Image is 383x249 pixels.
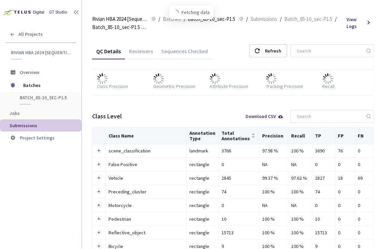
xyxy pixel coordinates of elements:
[315,188,332,195] div: 74
[283,15,334,23] a: Batch_85-10_sec-P1.5
[288,128,312,144] th: Recall
[188,15,235,23] span: batch_85-10_sec-P1.5
[189,161,216,168] div: rectangle
[189,188,216,195] div: rectangle
[358,147,371,155] div: 0
[96,189,102,194] button: Expand row
[338,188,352,195] div: 0
[109,215,184,223] div: Pedestrian
[338,161,352,168] div: 0
[245,114,284,119] div: Download CSV
[20,69,39,75] span: Overview
[92,112,122,121] div: Class Level
[262,161,285,168] div: NA
[358,215,371,223] div: 0
[358,202,371,209] div: 0
[265,45,281,57] div: Refresh
[266,83,303,90] div: Tracking Precision
[336,128,355,144] th: FP
[338,174,352,182] div: 18
[291,188,309,195] div: 100 %
[189,202,216,209] div: rectangle
[347,16,364,30] span: View Logs
[222,147,256,155] div: 3766
[266,73,277,84] img: loader.gif
[222,130,250,141] span: Total Annotations
[246,15,248,23] li: /
[291,161,309,168] div: NA
[312,128,335,144] th: TP
[338,229,352,236] div: 0
[222,202,256,209] div: 0
[338,202,352,209] div: 0
[280,15,282,23] li: /
[222,215,256,223] div: 10
[109,161,184,168] div: False Positive
[355,128,374,144] th: FN
[259,128,288,144] th: Precision
[222,188,256,195] div: 74
[189,174,216,182] div: rectangle
[210,73,221,84] img: loader.gif
[189,229,216,236] div: rectangle
[109,202,184,209] div: Motorcycle
[96,216,102,222] button: Expand row
[291,174,309,182] div: 97.62 %
[153,73,164,84] img: loader.gif
[96,148,102,153] button: Expand row
[187,128,219,144] th: Annotation Type
[315,215,332,223] div: 10
[262,147,285,155] div: 97.98 %
[163,15,181,23] span: Batches
[157,48,212,59] div: Sequences Checked
[182,9,210,16] span: Fetching data
[189,215,216,223] div: rectangle
[358,161,371,168] div: 0
[315,161,332,168] div: 0
[262,229,285,236] div: 100 %
[315,202,332,209] div: 0
[109,188,184,195] div: Preceding_cluster
[262,215,285,223] div: 100 %
[293,45,365,57] input: Search
[49,9,67,16] div: GT Studio
[251,15,277,23] span: Submissions
[23,78,70,92] span: Batches
[96,230,102,235] button: Expand row
[92,15,147,23] span: Rivian HBA 2024 [Sequential]
[96,162,102,167] button: Expand row
[10,122,37,129] span: Submissions
[338,147,352,155] div: 76
[92,23,147,31] span: Batch_85-10_sec-P1.5 QC - [DATE]
[262,174,285,182] div: 99.37 %
[96,244,102,249] button: Expand row
[262,188,285,195] div: 100 %
[262,202,285,209] div: NA
[315,147,332,155] div: 3690
[20,135,55,141] span: Project Settings
[109,174,184,182] div: Vehicle
[161,15,182,23] a: Batches
[92,48,125,59] div: QC Details
[97,73,108,84] img: loader.gif
[109,229,184,236] div: Reflective_object
[315,229,332,236] div: 15713
[358,188,371,195] div: 0
[222,229,256,236] div: 15713
[315,174,332,182] div: 2827
[10,110,20,116] span: Jobs
[109,147,184,155] div: scene_classification
[189,147,216,155] div: landmark
[125,48,157,59] div: Reviewers
[323,83,335,90] div: Recall
[153,83,195,90] div: Geometric Precision
[335,15,337,23] li: /
[358,229,371,236] div: 0
[20,95,70,101] span: batch_85-10_sec-P1.5
[291,215,309,223] div: 100 %
[323,73,334,84] img: loader.gif
[158,15,160,23] li: /
[106,128,187,144] th: Class Name
[284,15,332,23] span: Batch_85-10_sec-P1.5
[173,10,179,15] span: loading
